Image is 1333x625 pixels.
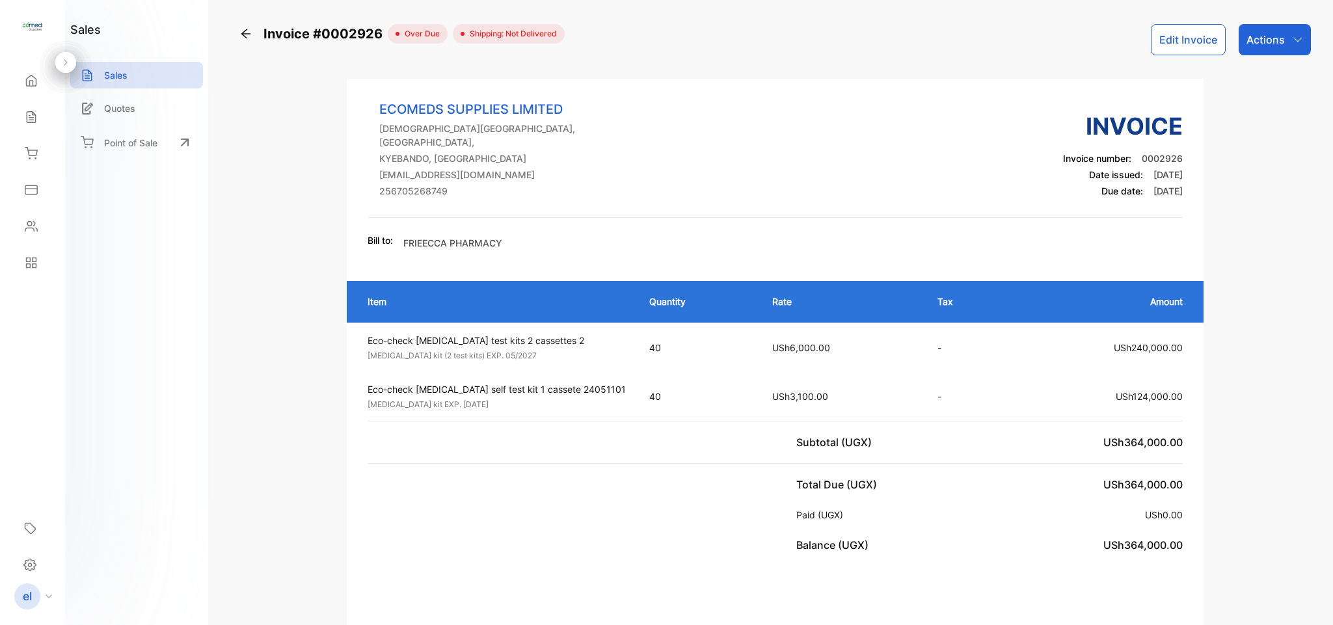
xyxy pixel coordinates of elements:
[796,508,848,522] p: Paid (UGX)
[1089,169,1143,180] span: Date issued:
[399,28,440,40] span: over due
[368,350,626,362] p: [MEDICAL_DATA] kit (2 test kits) EXP. 05/2027
[1103,478,1183,491] span: USh364,000.00
[1103,539,1183,552] span: USh364,000.00
[937,390,993,403] p: -
[772,391,828,402] span: USh3,100.00
[23,588,32,605] p: el
[937,341,993,354] p: -
[1063,109,1183,144] h3: Invoice
[379,100,629,119] p: ECOMEDS SUPPLIES LIMITED
[70,128,203,157] a: Point of Sale
[1153,169,1183,180] span: [DATE]
[368,382,626,396] p: Eco-check [MEDICAL_DATA] self test kit 1 cassete 24051101
[368,233,393,247] p: Bill to:
[1246,32,1285,47] p: Actions
[368,334,626,347] p: Eco-check [MEDICAL_DATA] test kits 2 cassettes 2
[649,390,746,403] p: 40
[104,101,135,115] p: Quotes
[368,399,626,410] p: [MEDICAL_DATA] kit EXP. [DATE]
[649,341,746,354] p: 40
[1101,185,1143,196] span: Due date:
[1116,391,1183,402] span: USh124,000.00
[70,62,203,88] a: Sales
[772,295,911,308] p: Rate
[379,152,629,165] p: KYEBANDO, [GEOGRAPHIC_DATA]
[796,477,882,492] p: Total Due (UGX)
[1142,153,1183,164] span: 0002926
[403,236,502,250] p: FRIEECCA PHARMACY
[70,95,203,122] a: Quotes
[263,24,388,44] span: Invoice #0002926
[772,342,830,353] span: USh6,000.00
[379,122,629,149] p: [DEMOGRAPHIC_DATA][GEOGRAPHIC_DATA], [GEOGRAPHIC_DATA],
[23,17,42,36] img: logo
[1153,185,1183,196] span: [DATE]
[465,28,557,40] span: Shipping: Not Delivered
[1063,153,1131,164] span: Invoice number:
[1145,509,1183,520] span: USh0.00
[1114,342,1183,353] span: USh240,000.00
[796,537,874,553] p: Balance (UGX)
[1151,24,1226,55] button: Edit Invoice
[1239,24,1311,55] button: Actions
[649,295,746,308] p: Quantity
[379,168,629,181] p: [EMAIL_ADDRESS][DOMAIN_NAME]
[796,434,877,450] p: Subtotal (UGX)
[104,136,157,150] p: Point of Sale
[1278,570,1333,625] iframe: LiveChat chat widget
[70,21,101,38] h1: sales
[1103,436,1183,449] span: USh364,000.00
[937,295,993,308] p: Tax
[1019,295,1183,308] p: Amount
[104,68,128,82] p: Sales
[368,295,623,308] p: Item
[379,184,629,198] p: 256705268749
